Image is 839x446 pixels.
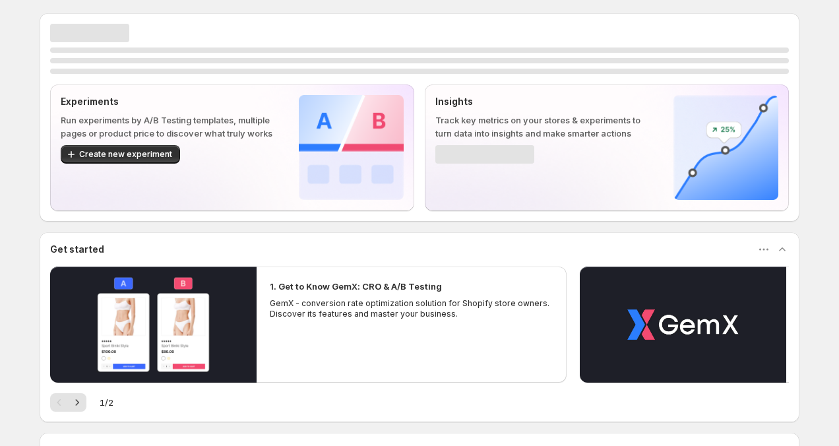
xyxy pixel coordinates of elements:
h2: 1. Get to Know GemX: CRO & A/B Testing [270,280,442,293]
p: Insights [435,95,652,108]
p: Track key metrics on your stores & experiments to turn data into insights and make smarter actions [435,113,652,140]
button: Create new experiment [61,145,180,164]
span: Create new experiment [79,149,172,160]
p: Run experiments by A/B Testing templates, multiple pages or product price to discover what truly ... [61,113,278,140]
img: Insights [673,95,778,200]
button: Next [68,393,86,412]
p: GemX - conversion rate optimization solution for Shopify store owners. Discover its features and ... [270,298,553,319]
h3: Get started [50,243,104,256]
span: 1 / 2 [100,396,113,409]
button: Play video [580,267,786,383]
nav: Pagination [50,393,86,412]
img: Experiments [299,95,404,200]
p: Experiments [61,95,278,108]
button: Play video [50,267,257,383]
